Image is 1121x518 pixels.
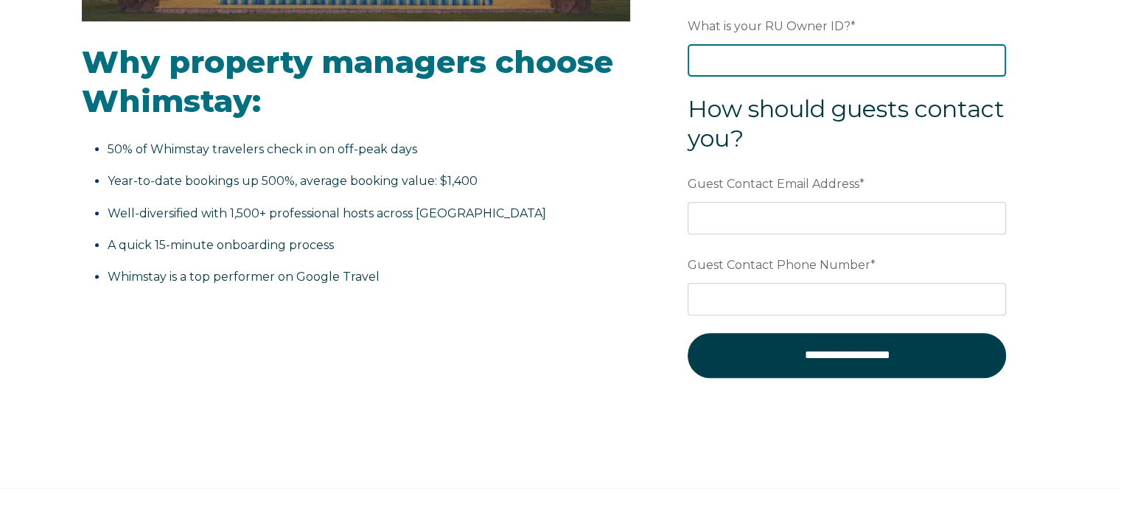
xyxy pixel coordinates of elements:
span: Why property managers choose Whimstay: [82,43,613,120]
span: Year-to-date bookings up 500%, average booking value: $1,400 [108,174,478,188]
span: A quick 15-minute onboarding process [108,238,334,252]
span: What is your RU Owner ID? [688,15,851,38]
span: Guest Contact Phone Number [688,253,870,276]
span: How should guests contact you? [688,94,1005,153]
span: Well-diversified with 1,500+ professional hosts across [GEOGRAPHIC_DATA] [108,206,546,220]
span: Whimstay is a top performer on Google Travel [108,270,380,284]
span: 50% of Whimstay travelers check in on off-peak days [108,142,417,156]
span: Guest Contact Email Address [688,172,859,195]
